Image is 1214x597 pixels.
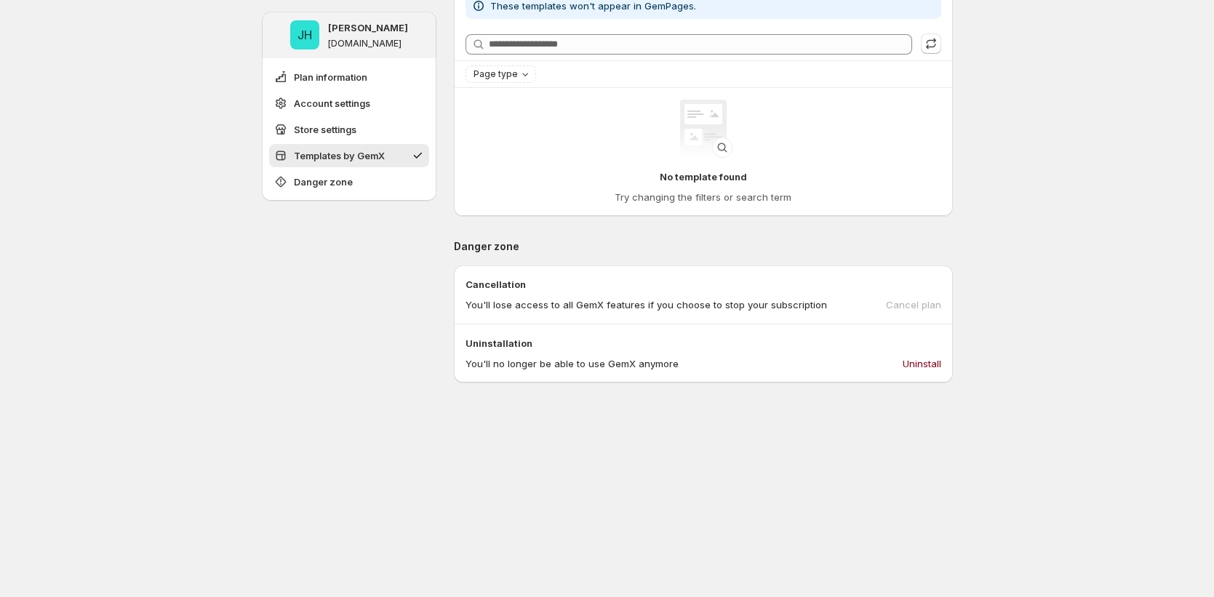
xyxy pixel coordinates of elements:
[294,96,370,111] span: Account settings
[269,144,429,167] button: Templates by GemX
[466,336,941,350] p: Uninstallation
[294,70,367,84] span: Plan information
[297,28,312,42] text: JH
[466,297,827,312] p: You'll lose access to all GemX features if you choose to stop your subscription
[328,38,402,49] p: [DOMAIN_NAME]
[294,148,385,163] span: Templates by GemX
[294,175,353,189] span: Danger zone
[269,65,429,89] button: Plan information
[269,170,429,193] button: Danger zone
[615,190,791,204] p: Try changing the filters or search term
[294,122,356,137] span: Store settings
[466,277,941,292] p: Cancellation
[466,356,679,371] p: You'll no longer be able to use GemX anymore
[466,66,535,82] button: Page type
[894,352,950,375] button: Uninstall
[674,100,732,158] img: Empty theme pages
[903,356,941,371] span: Uninstall
[660,169,747,184] p: No template found
[454,239,953,254] p: Danger zone
[290,20,319,49] span: Jena Hoang
[269,92,429,115] button: Account settings
[474,68,518,80] span: Page type
[328,20,408,35] p: [PERSON_NAME]
[269,118,429,141] button: Store settings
